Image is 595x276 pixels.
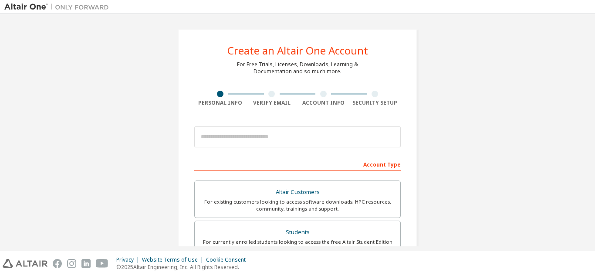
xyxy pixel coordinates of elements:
[53,259,62,268] img: facebook.svg
[142,256,206,263] div: Website Terms of Use
[200,226,395,239] div: Students
[116,263,251,271] p: © 2025 Altair Engineering, Inc. All Rights Reserved.
[116,256,142,263] div: Privacy
[246,99,298,106] div: Verify Email
[200,186,395,198] div: Altair Customers
[194,99,246,106] div: Personal Info
[200,239,395,252] div: For currently enrolled students looking to access the free Altair Student Edition bundle and all ...
[237,61,358,75] div: For Free Trials, Licenses, Downloads, Learning & Documentation and so much more.
[194,157,401,171] div: Account Type
[349,99,401,106] div: Security Setup
[227,45,368,56] div: Create an Altair One Account
[206,256,251,263] div: Cookie Consent
[67,259,76,268] img: instagram.svg
[96,259,108,268] img: youtube.svg
[200,198,395,212] div: For existing customers looking to access software downloads, HPC resources, community, trainings ...
[3,259,47,268] img: altair_logo.svg
[81,259,91,268] img: linkedin.svg
[4,3,113,11] img: Altair One
[297,99,349,106] div: Account Info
